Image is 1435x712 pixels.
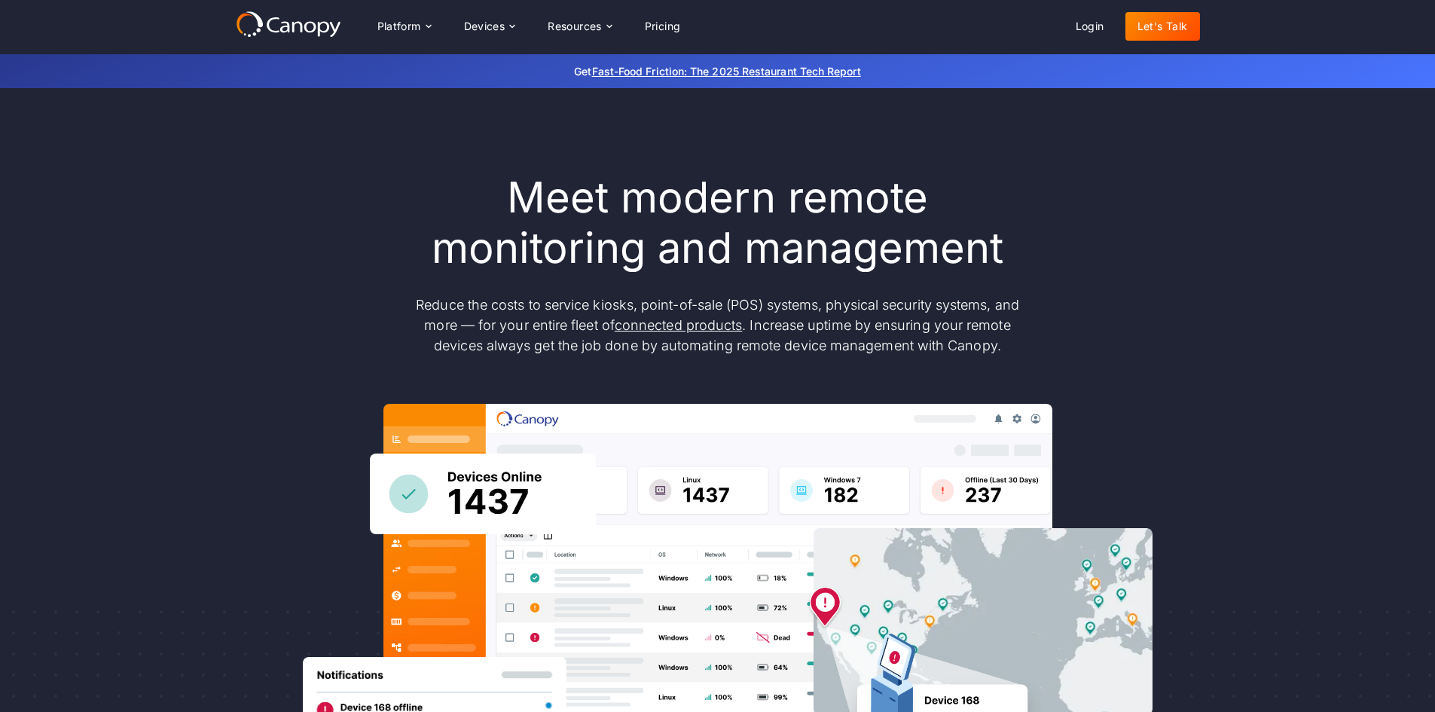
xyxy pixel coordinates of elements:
a: Login [1064,12,1116,41]
h1: Meet modern remote monitoring and management [401,173,1034,273]
a: Let's Talk [1125,12,1200,41]
div: Platform [365,11,443,41]
div: Platform [377,21,421,32]
a: Fast-Food Friction: The 2025 Restaurant Tech Report [592,65,861,78]
div: Resources [536,11,623,41]
p: Reduce the costs to service kiosks, point-of-sale (POS) systems, physical security systems, and m... [401,295,1034,356]
p: Get [349,63,1087,79]
div: Devices [452,11,527,41]
img: Canopy sees how many devices are online [370,454,596,534]
a: Pricing [633,12,693,41]
div: Devices [464,21,505,32]
div: Resources [548,21,602,32]
a: connected products [615,317,742,333]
